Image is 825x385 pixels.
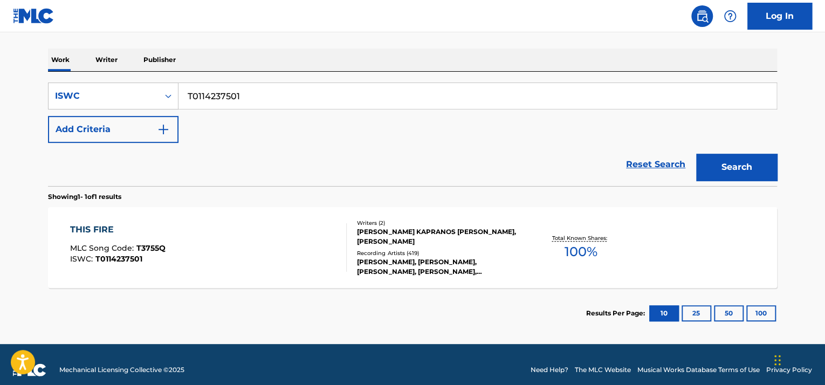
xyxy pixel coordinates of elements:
[766,365,812,375] a: Privacy Policy
[357,227,520,246] div: [PERSON_NAME] KAPRANOS [PERSON_NAME], [PERSON_NAME]
[746,305,776,321] button: 100
[621,153,691,176] a: Reset Search
[92,49,121,71] p: Writer
[13,363,46,376] img: logo
[95,254,142,264] span: T0114237501
[552,234,609,242] p: Total Known Shares:
[59,365,184,375] span: Mechanical Licensing Collective © 2025
[55,90,152,102] div: ISWC
[13,8,54,24] img: MLC Logo
[48,82,777,186] form: Search Form
[357,249,520,257] div: Recording Artists ( 419 )
[586,308,648,318] p: Results Per Page:
[70,223,166,236] div: THIS FIRE
[771,333,825,385] iframe: Chat Widget
[691,5,713,27] a: Public Search
[696,10,709,23] img: search
[724,10,737,23] img: help
[48,49,73,71] p: Work
[357,219,520,227] div: Writers ( 2 )
[531,365,568,375] a: Need Help?
[747,3,812,30] a: Log In
[719,5,741,27] div: Help
[48,116,178,143] button: Add Criteria
[696,154,777,181] button: Search
[774,344,781,376] div: Drag
[136,243,166,253] span: T3755Q
[637,365,760,375] a: Musical Works Database Terms of Use
[682,305,711,321] button: 25
[70,254,95,264] span: ISWC :
[48,207,777,288] a: THIS FIREMLC Song Code:T3755QISWC:T0114237501Writers (2)[PERSON_NAME] KAPRANOS [PERSON_NAME], [PE...
[649,305,679,321] button: 10
[714,305,744,321] button: 50
[575,365,631,375] a: The MLC Website
[140,49,179,71] p: Publisher
[564,242,597,262] span: 100 %
[70,243,136,253] span: MLC Song Code :
[157,123,170,136] img: 9d2ae6d4665cec9f34b9.svg
[357,257,520,277] div: [PERSON_NAME], [PERSON_NAME], [PERSON_NAME], [PERSON_NAME], [PERSON_NAME]
[48,192,121,202] p: Showing 1 - 1 of 1 results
